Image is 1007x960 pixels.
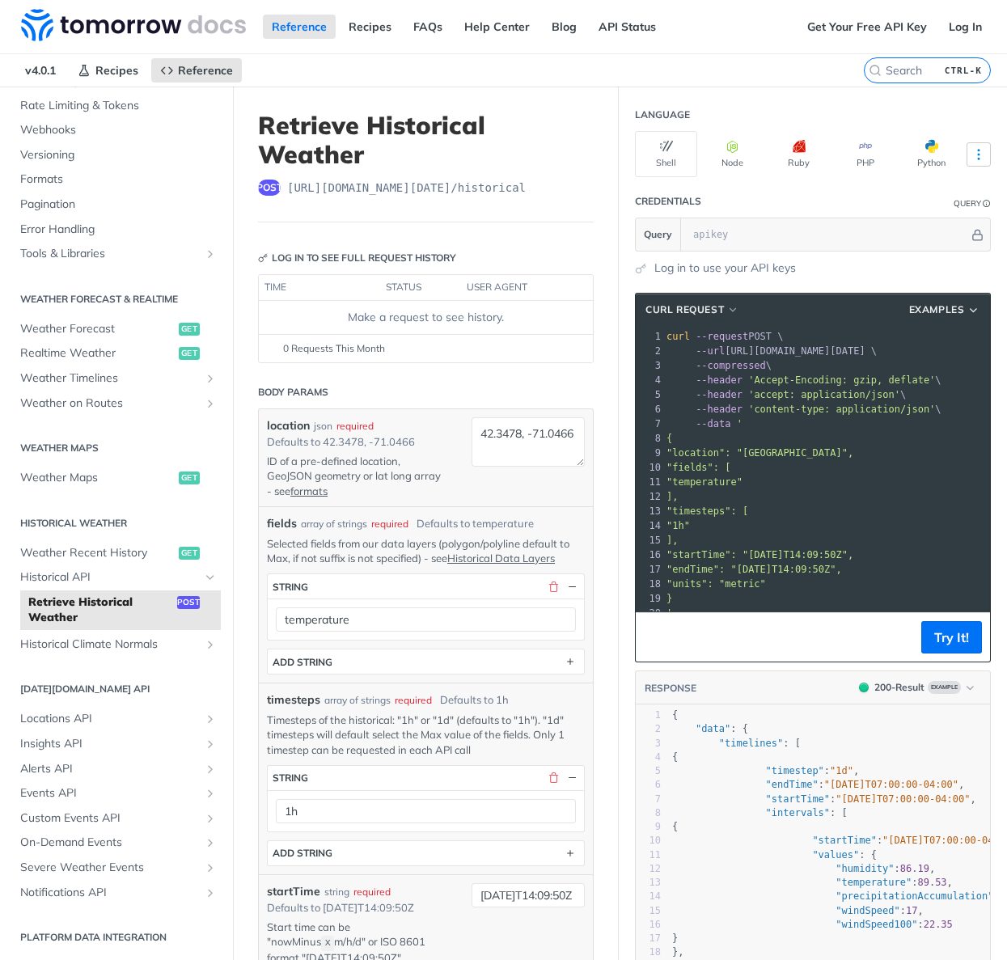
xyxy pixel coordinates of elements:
[636,417,663,431] div: 7
[20,736,200,752] span: Insights API
[258,111,594,170] h1: Retrieve Historical Weather
[971,147,986,162] svg: More ellipsis
[12,118,221,142] a: Webhooks
[830,765,853,776] span: "1d"
[417,516,534,532] div: Defaults to temperature
[371,517,408,531] div: required
[666,404,941,415] span: \
[672,946,684,958] span: },
[636,737,661,751] div: 3
[21,9,246,41] img: Tomorrow.io Weather API Docs
[672,863,935,874] span: : ,
[636,373,663,387] div: 4
[565,771,579,785] button: Hide
[672,709,678,721] span: {
[666,447,853,459] span: "location": "[GEOGRAPHIC_DATA]",
[380,275,461,301] th: status
[268,649,584,674] button: ADD string
[636,904,661,918] div: 15
[20,785,200,801] span: Events API
[666,476,743,488] span: "temperature"
[766,807,830,818] span: "intervals"
[151,58,242,82] a: Reference
[636,460,663,475] div: 10
[273,847,332,859] div: ADD string
[636,431,663,446] div: 8
[672,905,924,916] span: : ,
[324,693,391,708] div: array of strings
[672,765,859,776] span: : ,
[636,402,663,417] div: 6
[267,454,447,498] p: ID of a pre-defined location, GeoJSON geometry or lat long array - see
[301,517,367,531] div: array of strings
[737,418,743,429] span: '
[666,345,877,357] span: [URL][DOMAIN_NAME][DATE] \
[447,552,555,565] a: Historical Data Layers
[20,171,217,188] span: Formats
[940,15,991,39] a: Log In
[666,535,678,546] span: ],
[666,593,672,604] span: }
[12,781,221,806] a: Events APIShow subpages for Events API
[666,389,906,400] span: \
[20,761,200,777] span: Alerts API
[20,321,175,337] span: Weather Forecast
[672,807,848,818] span: : [
[273,581,308,593] div: string
[543,15,586,39] a: Blog
[640,302,745,318] button: cURL Request
[265,309,586,326] div: Make a request to see history.
[812,849,859,861] span: "values"
[635,108,690,122] div: Language
[834,131,896,177] button: PHP
[179,472,200,484] span: get
[12,341,221,366] a: Realtime Weatherget
[636,548,663,562] div: 16
[204,713,217,725] button: Show subpages for Locations API
[672,919,953,930] span: :
[672,849,877,861] span: : {
[836,863,894,874] span: "humidity"
[636,722,661,736] div: 2
[20,197,217,213] span: Pagination
[204,787,217,800] button: Show subpages for Events API
[204,571,217,584] button: Hide subpages for Historical API
[12,930,221,945] h2: Platform DATA integration
[20,835,200,851] span: On-Demand Events
[20,246,200,262] span: Tools & Libraries
[636,848,661,862] div: 11
[636,764,661,778] div: 5
[268,841,584,865] button: ADD string
[635,131,697,177] button: Shell
[324,885,349,899] div: string
[20,370,200,387] span: Weather Timelines
[836,919,917,930] span: "windSpeed100"
[340,15,400,39] a: Recipes
[636,387,663,402] div: 5
[287,180,526,196] span: https://api.tomorrow.io/v4/historical
[696,345,725,357] span: --url
[874,680,924,695] div: 200 - Result
[16,58,65,82] span: v4.0.1
[672,821,678,832] span: {
[12,366,221,391] a: Weather TimelinesShow subpages for Weather Timelines
[768,131,830,177] button: Ruby
[12,632,221,657] a: Historical Climate NormalsShow subpages for Historical Climate Normals
[696,389,743,400] span: --header
[636,329,663,344] div: 1
[967,142,991,167] button: More Languages
[748,404,935,415] span: 'content-type: application/json'
[909,302,965,317] span: Examples
[748,389,900,400] span: 'accept: application/json'
[12,167,221,192] a: Formats
[672,877,953,888] span: : ,
[748,374,935,386] span: 'Accept-Encoding: gzip, deflate'
[941,62,986,78] kbd: CTRL-K
[666,360,772,371] span: \
[20,711,200,727] span: Locations API
[666,505,748,517] span: "timesteps": [
[636,489,663,504] div: 12
[204,738,217,751] button: Show subpages for Insights API
[836,877,912,888] span: "temperature"
[267,691,320,708] span: timesteps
